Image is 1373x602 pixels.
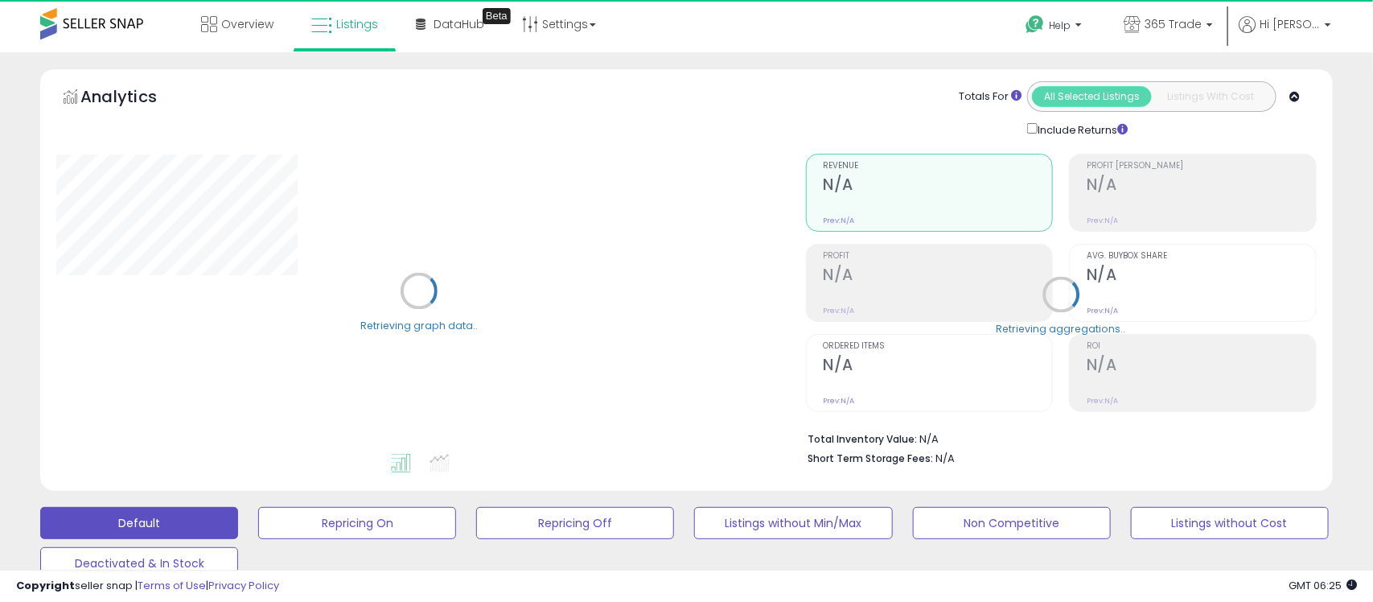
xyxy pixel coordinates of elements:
[959,89,1022,105] div: Totals For
[1025,14,1045,35] i: Get Help
[1013,2,1098,52] a: Help
[336,16,378,32] span: Listings
[694,507,892,539] button: Listings without Min/Max
[40,507,238,539] button: Default
[258,507,456,539] button: Repricing On
[434,16,484,32] span: DataHub
[138,578,206,593] a: Terms of Use
[1032,86,1152,107] button: All Selected Listings
[1289,578,1357,593] span: 2025-09-16 06:25 GMT
[1131,507,1329,539] button: Listings without Cost
[997,322,1126,336] div: Retrieving aggregations..
[360,319,478,333] div: Retrieving graph data..
[1015,120,1148,138] div: Include Returns
[16,578,75,593] strong: Copyright
[16,579,279,594] div: seller snap | |
[221,16,273,32] span: Overview
[208,578,279,593] a: Privacy Policy
[1145,16,1202,32] span: 365 Trade
[1049,19,1071,32] span: Help
[476,507,674,539] button: Repricing Off
[1239,16,1331,52] a: Hi [PERSON_NAME]
[483,8,511,24] div: Tooltip anchor
[1260,16,1320,32] span: Hi [PERSON_NAME]
[80,85,188,112] h5: Analytics
[1151,86,1271,107] button: Listings With Cost
[913,507,1111,539] button: Non Competitive
[40,547,238,579] button: Deactivated & In Stock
